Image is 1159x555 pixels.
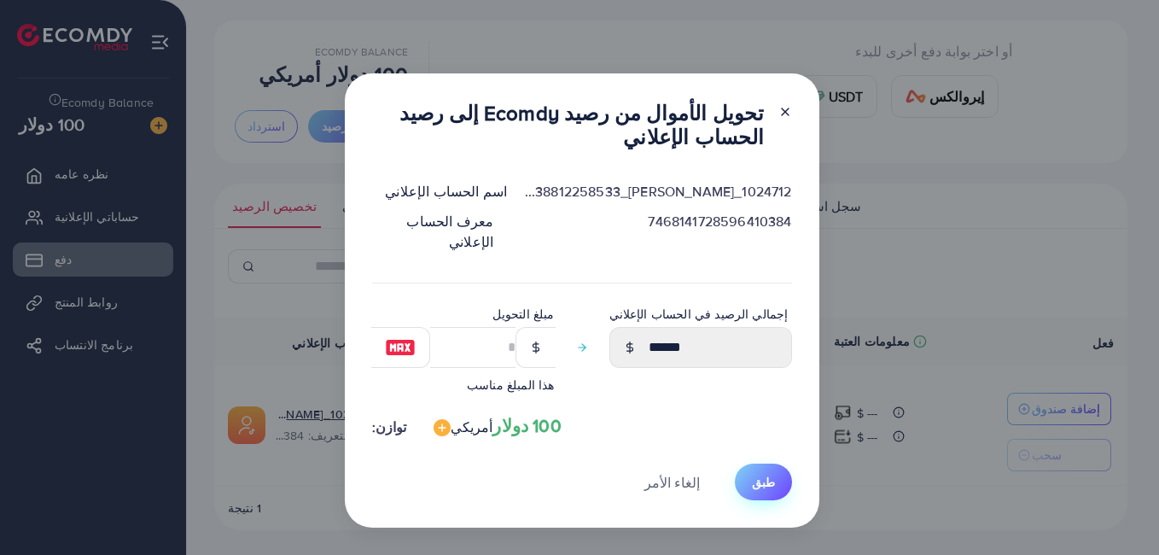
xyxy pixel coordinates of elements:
span: توازن: [372,418,407,437]
span: إلغاء الأمر [644,473,700,492]
button: طبق [735,464,792,500]
div: 1024712_[PERSON_NAME]_AFtechnologies_1738812258533 [507,182,805,202]
button: إلغاء الأمر [623,464,721,500]
div: معرف الحساب الإعلاني [358,212,508,251]
div: اسم الحساب الإعلاني [358,182,508,202]
h3: تحويل الأموال من رصيد Ecomdy إلى رصيد الحساب الإعلاني [372,101,765,150]
span: طبق [752,474,775,491]
div: 7468141728596410384 [507,212,805,251]
img: صورة [434,419,451,436]
font: هذا المبلغ مناسب [467,377,555,394]
img: صورة [385,337,416,358]
label: مبلغ التحويل [492,306,555,323]
label: إجمالي الرصيد في الحساب الإعلاني [609,306,789,323]
iframe: Chat [1086,478,1146,542]
font: 100 دولار [451,413,561,438]
span: أمريكي [451,418,492,436]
